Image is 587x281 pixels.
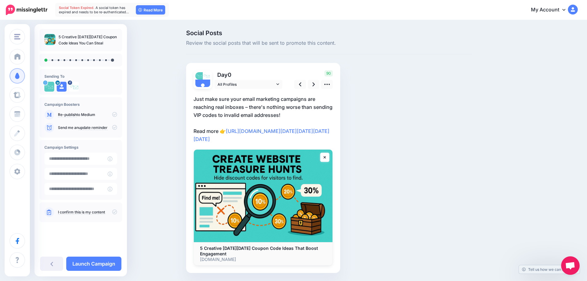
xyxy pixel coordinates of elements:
span: All Profiles [218,81,275,88]
div: Open chat [561,256,580,275]
img: 36905231266edb59a155763c3bf36682_thumb.jpg [44,34,55,45]
img: uUtgmqiB-2057.jpg [195,72,203,80]
span: Review the social posts that will be sent to promote this content. [186,39,472,47]
h4: Sending To [44,74,117,79]
img: Missinglettr [6,5,47,15]
p: Day [214,70,283,79]
b: 5 Creative [DATE][DATE] Coupon Code Ideas That Boost Engagement [200,246,318,256]
p: 5 Creative [DATE][DATE] Coupon Code Ideas You Can Steal [59,34,117,46]
img: 5 Creative Black Friday Coupon Code Ideas That Boost Engagement [194,150,332,242]
a: [URL][DOMAIN_NAME][DATE][DATE][DATE][DATE] [194,128,329,142]
a: Re-publish [58,112,77,117]
span: Social Token Expired. [59,6,95,10]
img: menu.png [14,34,20,39]
img: 15284121_674048486109516_5081588740640283593_n-bsa39815.png [69,82,79,92]
span: A social token has expired and needs to be re-authenticated… [59,6,129,14]
h4: Campaign Boosters [44,102,117,107]
p: Just make sure your email marketing campaigns are reaching real inboxes – there's nothing worse t... [194,95,333,143]
img: uUtgmqiB-2057.jpg [44,82,54,92]
a: update reminder [79,125,108,130]
h4: Campaign Settings [44,145,117,150]
p: Send me an [58,125,117,130]
img: user_default_image.png [195,80,210,94]
a: I confirm this is my content [58,210,105,215]
span: 0 [228,72,231,78]
a: Tell us how we can improve [519,265,580,274]
a: My Account [525,2,578,18]
img: 15284121_674048486109516_5081588740640283593_n-bsa39815.png [203,72,210,80]
p: [DOMAIN_NAME] [200,257,326,262]
a: Read More [136,5,165,14]
a: All Profiles [214,80,282,89]
span: Social Posts [186,30,472,36]
span: 90 [324,70,333,76]
img: user_default_image.png [57,82,67,92]
p: to Medium [58,112,117,118]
